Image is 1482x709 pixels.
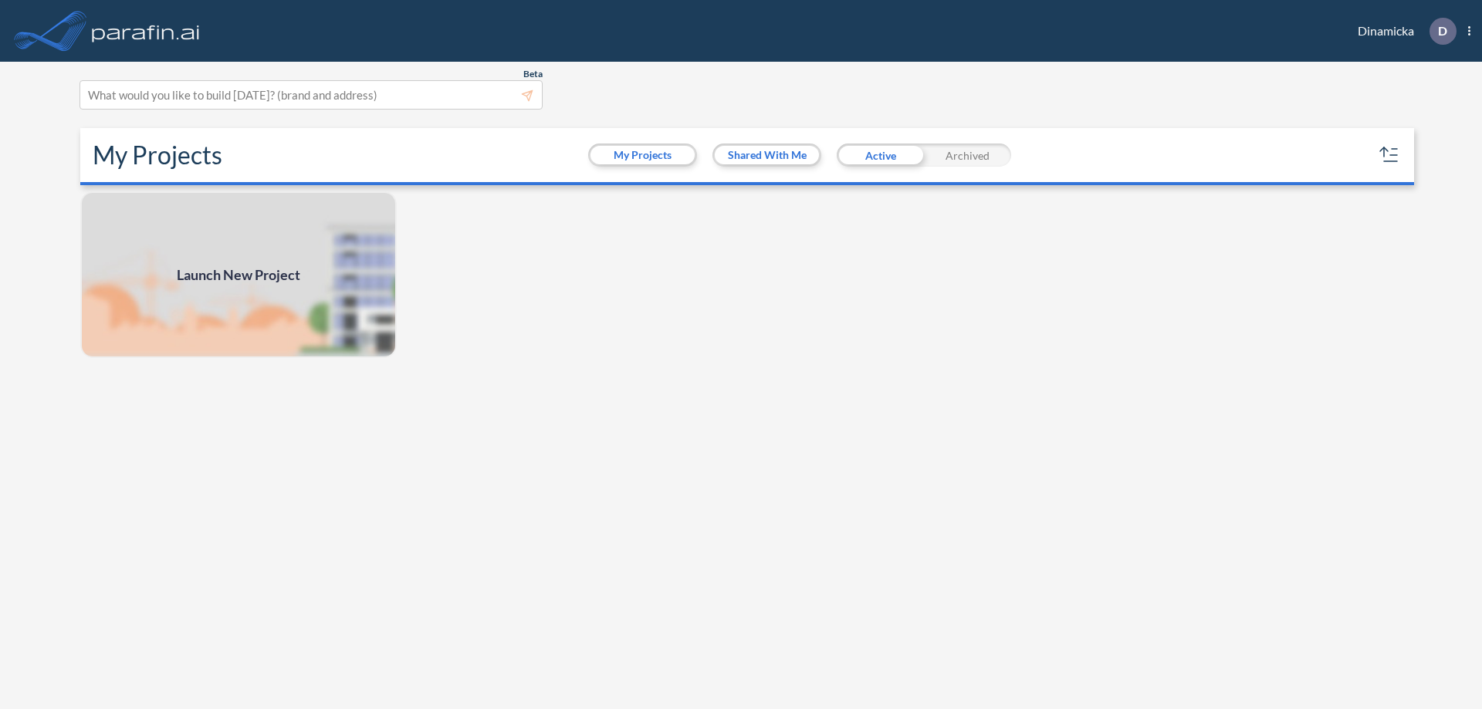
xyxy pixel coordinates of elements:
[523,68,543,80] span: Beta
[89,15,203,46] img: logo
[177,265,300,285] span: Launch New Project
[1438,24,1447,38] p: D
[924,143,1011,167] div: Archived
[80,191,397,358] img: add
[93,140,222,170] h2: My Projects
[1377,143,1402,167] button: sort
[590,146,695,164] button: My Projects
[715,146,819,164] button: Shared With Me
[1335,18,1470,45] div: Dinamicka
[80,191,397,358] a: Launch New Project
[837,143,924,167] div: Active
